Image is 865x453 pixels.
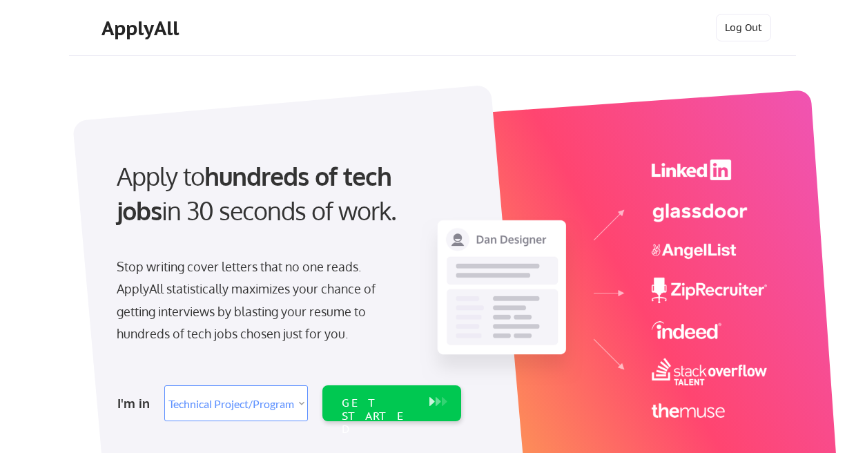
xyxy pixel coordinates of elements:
div: ApplyAll [101,17,183,40]
div: Stop writing cover letters that no one reads. ApplyAll statistically maximizes your chance of get... [117,256,400,345]
div: GET STARTED [342,396,416,436]
button: Log Out [716,14,771,41]
div: Apply to in 30 seconds of work. [117,159,456,229]
div: I'm in [117,392,156,414]
strong: hundreds of tech jobs [117,160,398,226]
